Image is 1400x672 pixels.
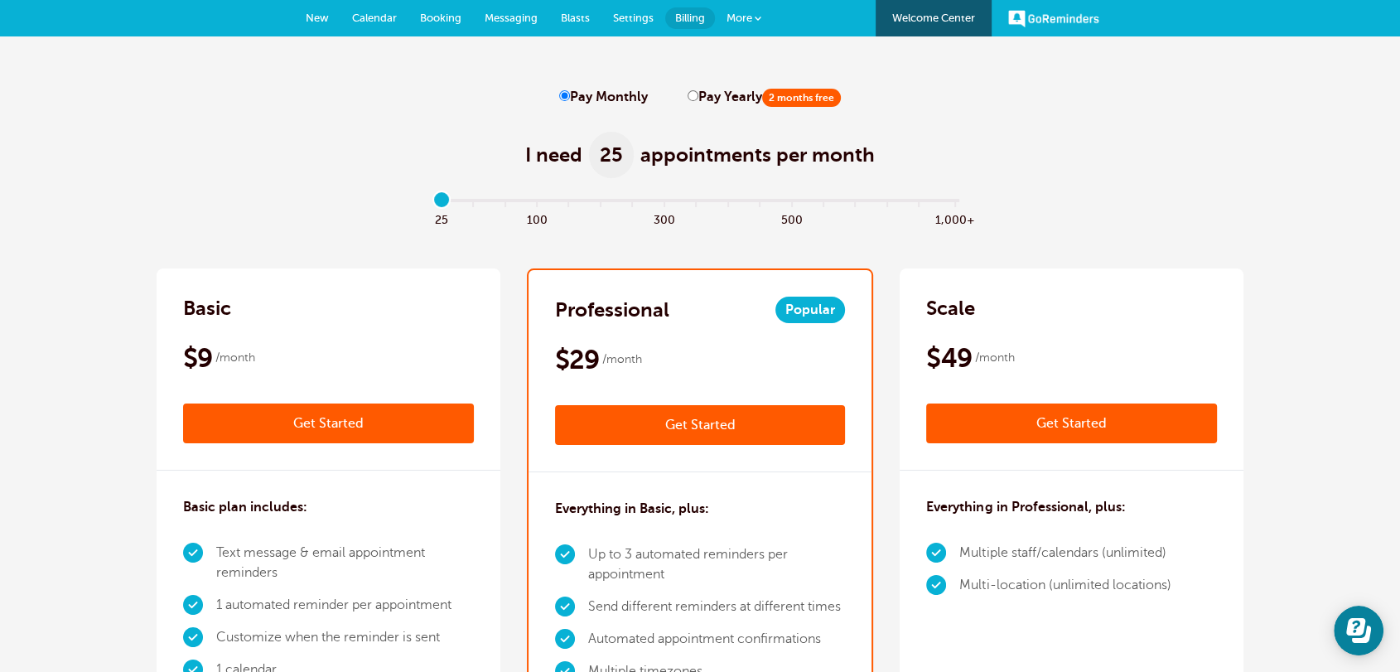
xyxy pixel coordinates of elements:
span: Booking [420,12,461,24]
span: 25 [589,132,634,178]
span: 300 [649,209,680,228]
span: Blasts [561,12,590,24]
li: 1 automated reminder per appointment [216,589,474,621]
span: 25 [426,209,457,228]
span: appointments per month [640,142,875,168]
span: Calendar [352,12,397,24]
li: Multiple staff/calendars (unlimited) [959,537,1171,569]
input: Pay Monthly [559,90,570,101]
span: $29 [555,343,600,376]
a: Get Started [183,404,474,443]
span: $9 [183,341,213,375]
span: Messaging [485,12,538,24]
span: /month [215,348,255,368]
h2: Professional [555,297,669,323]
span: $49 [926,341,972,375]
span: 1,000+ [935,209,975,228]
span: /month [602,350,642,370]
li: Up to 3 automated reminders per appointment [588,539,846,591]
iframe: Resource center [1334,606,1383,655]
span: 500 [775,209,807,228]
a: Get Started [926,404,1217,443]
label: Pay Monthly [559,89,648,105]
span: /month [974,348,1014,368]
span: New [306,12,329,24]
h3: Basic plan includes: [183,497,307,517]
span: More [727,12,752,24]
h3: Everything in Basic, plus: [555,499,709,519]
span: Billing [675,12,705,24]
h2: Scale [926,295,975,321]
span: I need [525,142,582,168]
a: Billing [665,7,715,29]
span: 100 [521,209,553,228]
h2: Basic [183,295,231,321]
li: Automated appointment confirmations [588,623,846,655]
li: Text message & email appointment reminders [216,537,474,589]
li: Customize when the reminder is sent [216,621,474,654]
span: Popular [775,297,845,323]
input: Pay Yearly2 months free [688,90,698,101]
li: Multi-location (unlimited locations) [959,569,1171,602]
span: Settings [613,12,654,24]
li: Send different reminders at different times [588,591,846,623]
span: 2 months free [762,89,841,107]
label: Pay Yearly [688,89,841,105]
a: Get Started [555,405,846,445]
h3: Everything in Professional, plus: [926,497,1125,517]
